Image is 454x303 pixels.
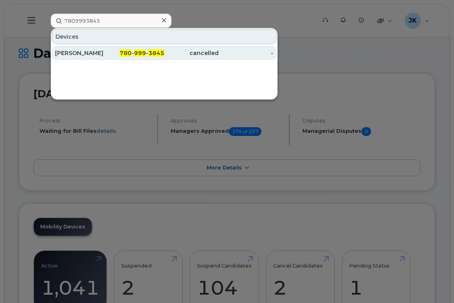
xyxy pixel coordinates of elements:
[52,46,276,60] a: [PERSON_NAME]780-999-3845cancelled-
[110,49,164,57] div: - -
[55,49,110,57] div: [PERSON_NAME]
[148,49,164,57] span: 3845
[164,49,219,57] div: cancelled
[52,29,276,44] div: Devices
[219,49,273,57] div: -
[134,49,146,57] span: 999
[120,49,132,57] span: 780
